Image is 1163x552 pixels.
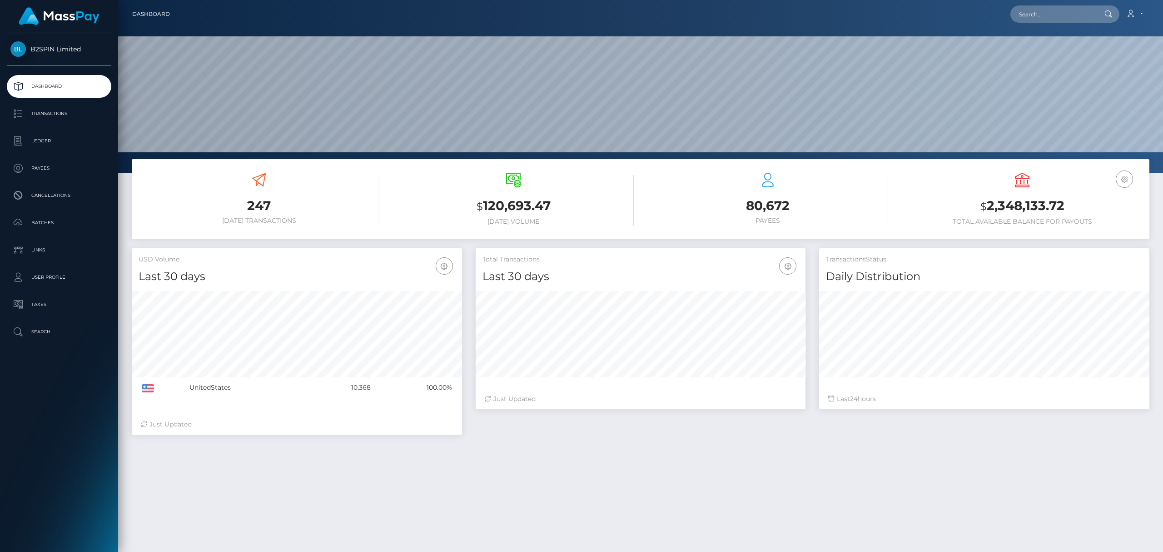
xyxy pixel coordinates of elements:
[308,377,374,398] td: 10,368
[10,325,108,339] p: Search
[647,217,888,225] h6: Payees
[393,197,634,216] h3: 120,693.47
[211,383,228,391] mh: State
[19,7,99,25] img: MassPay Logo
[142,384,154,392] img: US.png
[7,184,111,207] a: Cancellations
[7,239,111,261] a: Links
[485,394,797,404] div: Just Updated
[647,197,888,215] h3: 80,672
[139,217,379,225] h6: [DATE] Transactions
[1010,5,1096,23] input: Search...
[7,75,111,98] a: Dashboard
[7,130,111,152] a: Ledger
[132,5,170,24] a: Dashboard
[7,45,111,53] span: B2SPIN Limited
[10,107,108,120] p: Transactions
[139,255,455,264] h5: USD Volume
[828,394,1140,404] div: Last hours
[7,266,111,289] a: User Profile
[10,134,108,148] p: Ledger
[7,321,111,343] a: Search
[866,255,886,263] mh: Status
[477,200,483,213] small: $
[980,200,987,213] small: $
[850,395,858,403] span: 24
[482,269,799,285] h4: Last 30 days
[7,293,111,316] a: Taxes
[10,41,26,57] img: B2SPIN Limited
[7,157,111,180] a: Payees
[7,211,111,234] a: Batches
[10,271,108,284] p: User Profile
[902,197,1143,216] h3: 2,348,133.72
[186,377,308,398] td: United s
[902,218,1143,226] h6: Total Available Balance for Payouts
[10,298,108,311] p: Taxes
[10,161,108,175] p: Payees
[482,255,799,264] h5: Total Transactions
[10,80,108,93] p: Dashboard
[10,189,108,202] p: Cancellations
[139,269,455,285] h4: Last 30 days
[374,377,455,398] td: 100.00%
[826,269,1143,285] h4: Daily Distribution
[10,243,108,257] p: Links
[139,197,379,215] h3: 247
[393,218,634,226] h6: [DATE] Volume
[141,420,453,429] div: Just Updated
[10,216,108,230] p: Batches
[7,102,111,125] a: Transactions
[826,255,1143,264] h5: Transactions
